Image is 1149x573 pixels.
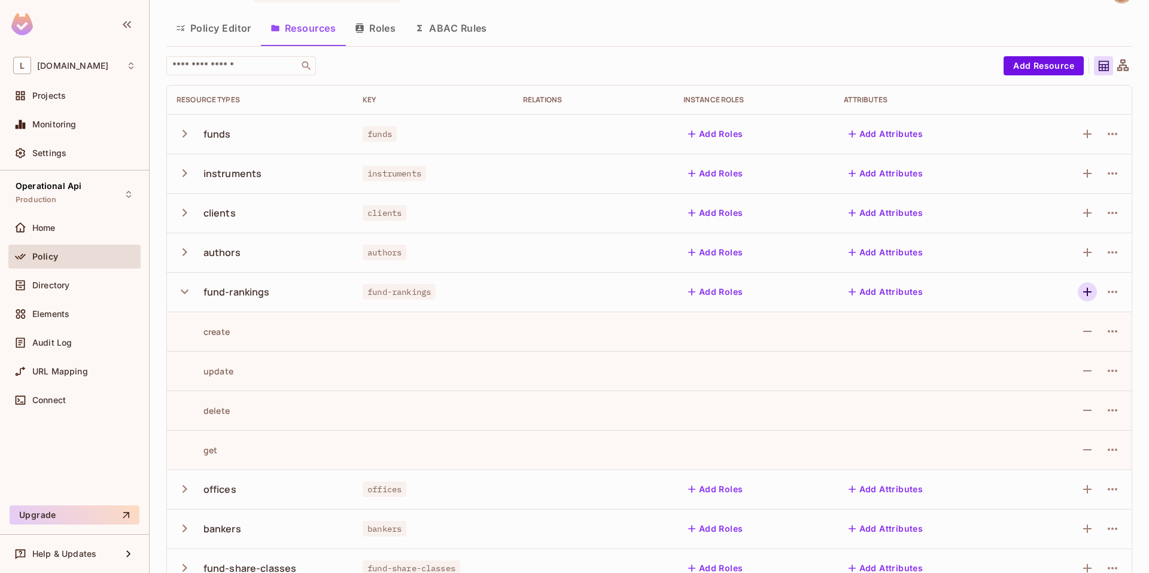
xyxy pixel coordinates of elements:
[683,243,748,262] button: Add Roles
[203,285,270,298] div: fund-rankings
[363,521,406,537] span: bankers
[16,195,57,205] span: Production
[32,309,69,319] span: Elements
[32,91,66,100] span: Projects
[10,505,139,525] button: Upgrade
[177,444,217,456] div: get
[37,61,108,71] span: Workspace: lakpa.cl
[844,480,928,499] button: Add Attributes
[32,148,66,158] span: Settings
[683,124,748,144] button: Add Roles
[345,13,405,43] button: Roles
[166,13,261,43] button: Policy Editor
[32,252,58,261] span: Policy
[1004,56,1084,75] button: Add Resource
[844,243,928,262] button: Add Attributes
[844,282,928,301] button: Add Attributes
[32,367,88,376] span: URL Mapping
[203,522,241,535] div: bankers
[203,127,231,141] div: funds
[203,246,241,259] div: authors
[203,483,236,496] div: offices
[363,205,406,221] span: clients
[844,519,928,538] button: Add Attributes
[683,519,748,538] button: Add Roles
[363,481,406,497] span: offices
[32,549,96,559] span: Help & Updates
[177,326,230,337] div: create
[203,206,236,220] div: clients
[363,126,397,142] span: funds
[16,181,81,191] span: Operational Api
[523,95,664,105] div: Relations
[844,95,1009,105] div: Attributes
[177,365,233,377] div: update
[32,120,77,129] span: Monitoring
[177,405,230,416] div: delete
[32,223,56,233] span: Home
[32,338,72,348] span: Audit Log
[683,480,748,499] button: Add Roles
[32,395,66,405] span: Connect
[261,13,345,43] button: Resources
[844,203,928,223] button: Add Attributes
[363,245,406,260] span: authors
[11,13,33,35] img: SReyMgAAAABJRU5ErkJggg==
[683,95,825,105] div: Instance roles
[683,164,748,183] button: Add Roles
[683,203,748,223] button: Add Roles
[363,95,504,105] div: Key
[203,167,262,180] div: instruments
[405,13,497,43] button: ABAC Rules
[363,166,426,181] span: instruments
[683,282,748,301] button: Add Roles
[32,281,69,290] span: Directory
[844,124,928,144] button: Add Attributes
[177,95,344,105] div: Resource Types
[844,164,928,183] button: Add Attributes
[363,284,436,300] span: fund-rankings
[13,57,31,74] span: L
